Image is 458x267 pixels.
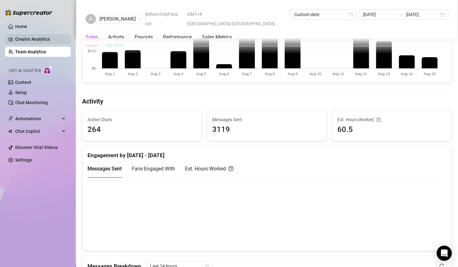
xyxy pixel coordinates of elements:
span: GMT+8 [GEOGRAPHIC_DATA]/[GEOGRAPHIC_DATA] [187,9,286,28]
span: Felicia [99,14,142,24]
span: Active Chats [87,116,196,123]
span: Messages Sent [87,166,122,172]
a: Creator Analytics [15,34,66,44]
a: Chat Monitoring [15,100,48,105]
span: 60.5 [337,124,446,136]
span: thunderbolt [8,116,13,121]
span: Messages Sent [212,116,321,123]
a: Home [15,24,27,29]
img: AI Chatter [43,65,53,74]
span: Automations [15,114,60,124]
span: Custom date [294,10,353,19]
a: Discover Viral Videos [15,145,58,150]
a: Team Analytics [15,49,46,54]
span: calendar [349,13,353,16]
div: Open Intercom Messenger [437,246,452,261]
span: question-circle [228,165,233,173]
div: Sales Metrics [202,33,232,41]
div: Sales [86,33,98,41]
div: Est. Hours Worked [337,116,446,123]
span: swap-right [398,12,403,17]
div: Performance [163,33,192,41]
span: 3119 [212,124,321,136]
span: question-circle [376,116,381,123]
div: Activity [108,33,124,41]
a: Content [15,80,31,85]
input: End date [406,11,439,18]
a: Setup [15,90,27,95]
span: Izzy AI Chatter [9,68,41,74]
span: user [88,17,93,21]
div: Engagement by [DATE] - [DATE] [87,146,446,160]
div: Est. Hours Worked [185,165,233,173]
span: Chat Copilot [15,126,60,136]
a: Settings [15,157,32,163]
img: logo-BBDzfeDw.svg [5,9,52,16]
span: Fans Engaged With [132,166,175,172]
span: to [398,12,403,17]
span: Before OnlyFans cut [145,9,184,28]
img: Chat Copilot [8,129,12,133]
div: Payouts [135,33,153,41]
input: Start date [363,11,395,18]
span: 264 [87,124,196,136]
h4: Activity [82,97,452,106]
